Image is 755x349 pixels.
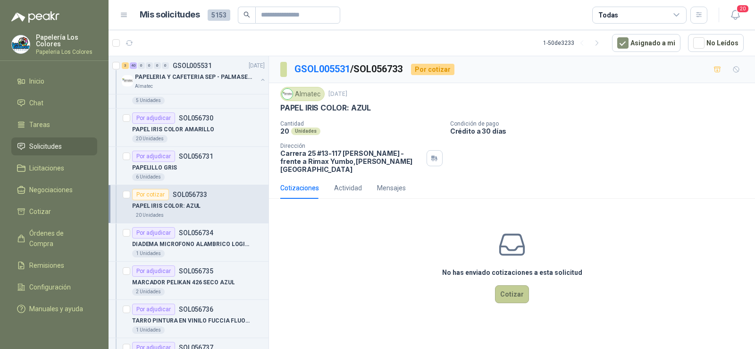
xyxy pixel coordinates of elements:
span: Remisiones [29,260,64,271]
div: 3 [122,62,129,69]
span: Órdenes de Compra [29,228,88,249]
p: Papelería Los Colores [36,34,97,47]
button: 20 [727,7,744,24]
div: 0 [154,62,161,69]
a: Por cotizarSOL056733PAPEL IRIS COLOR: AZUL20 Unidades [109,185,268,223]
img: Company Logo [12,35,30,53]
div: 20 Unidades [132,212,168,219]
a: Por adjudicarSOL056730PAPEL IRIS COLOR AMARILLO20 Unidades [109,109,268,147]
a: Manuales y ayuda [11,300,97,318]
a: Órdenes de Compra [11,224,97,253]
div: Por adjudicar [132,227,175,238]
a: Tareas [11,116,97,134]
button: Cotizar [495,285,529,303]
a: Chat [11,94,97,112]
p: PAPELERIA Y CAFETERIA SEP - PALMASECA [135,73,252,82]
div: 40 [130,62,137,69]
img: Logo peakr [11,11,59,23]
p: PAPELILLO GRIS [132,163,177,172]
span: Inicio [29,76,44,86]
p: 20 [280,127,289,135]
div: 20 Unidades [132,135,168,143]
div: Unidades [291,128,320,135]
p: SOL056731 [179,153,213,160]
h1: Mis solicitudes [140,8,200,22]
a: Licitaciones [11,159,97,177]
a: 3 40 0 0 0 0 GSOL005531[DATE] Company LogoPAPELERIA Y CAFETERIA SEP - PALMASECAAlmatec [122,60,267,90]
div: Por adjudicar [132,151,175,162]
div: Por cotizar [132,189,169,200]
p: GSOL005531 [173,62,212,69]
img: Company Logo [122,75,133,86]
div: 5 Unidades [132,97,165,104]
p: / SOL056733 [294,62,403,77]
div: 0 [138,62,145,69]
div: Por adjudicar [132,304,175,315]
h3: No has enviado cotizaciones a esta solicitud [442,267,582,278]
span: Cotizar [29,206,51,217]
p: [DATE] [249,61,265,70]
a: Por adjudicarSOL056735MARCADOR PELIKAN 426 SECO AZUL2 Unidades [109,262,268,300]
div: 1 Unidades [132,250,165,257]
a: Por adjudicarSOL056731PAPELILLO GRIS6 Unidades [109,147,268,185]
div: Actividad [334,183,362,193]
a: Por adjudicarSOL056734DIADEMA MICROFONO ALAMBRICO LOGITECH H1111 Unidades [109,223,268,262]
p: [DATE] [328,90,347,99]
div: Cotizaciones [280,183,319,193]
p: SOL056733 [173,191,207,198]
p: TARRO PINTURA EN VINILO FUCCIA FLUORECENTE [132,316,250,325]
div: 0 [162,62,169,69]
span: search [243,11,250,18]
div: Por cotizar [411,64,454,75]
span: 5153 [208,9,230,21]
a: Remisiones [11,256,97,274]
a: Inicio [11,72,97,90]
p: PAPEL IRIS COLOR AMARILLO [132,125,214,134]
a: Cotizar [11,203,97,221]
p: SOL056734 [179,230,213,236]
p: Almatec [135,83,153,90]
div: Por adjudicar [132,112,175,124]
p: PAPEL IRIS COLOR: AZUL [132,202,201,211]
div: Todas [598,10,618,20]
div: Almatec [280,87,325,101]
img: Company Logo [282,89,293,99]
span: Manuales y ayuda [29,304,83,314]
p: Papeleria Los Colores [36,49,97,55]
div: Mensajes [377,183,406,193]
a: Negociaciones [11,181,97,199]
button: Asignado a mi [612,34,680,52]
span: Configuración [29,282,71,292]
span: Solicitudes [29,141,62,152]
p: SOL056730 [179,115,213,121]
p: Carrera 25 #13-117 [PERSON_NAME] - frente a Rimax Yumbo , [PERSON_NAME][GEOGRAPHIC_DATA] [280,149,423,173]
span: Licitaciones [29,163,64,173]
button: No Leídos [688,34,744,52]
p: SOL056735 [179,268,213,274]
div: 0 [146,62,153,69]
a: Configuración [11,278,97,296]
span: Tareas [29,119,50,130]
p: MARCADOR PELIKAN 426 SECO AZUL [132,278,235,287]
p: Cantidad [280,120,443,127]
span: Negociaciones [29,185,73,195]
p: PAPEL IRIS COLOR: AZUL [280,103,371,113]
div: 6 Unidades [132,173,165,181]
a: Por adjudicarSOL056736TARRO PINTURA EN VINILO FUCCIA FLUORECENTE1 Unidades [109,300,268,338]
a: Solicitudes [11,137,97,155]
p: Crédito a 30 días [450,127,751,135]
p: Condición de pago [450,120,751,127]
div: 2 Unidades [132,288,165,296]
div: 1 Unidades [132,326,165,334]
div: Por adjudicar [132,265,175,277]
span: 20 [736,4,749,13]
a: GSOL005531 [294,63,350,75]
p: Dirección [280,143,423,149]
p: SOL056736 [179,306,213,313]
span: Chat [29,98,43,108]
div: 1 - 50 de 3233 [543,35,604,51]
p: DIADEMA MICROFONO ALAMBRICO LOGITECH H111 [132,240,250,249]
